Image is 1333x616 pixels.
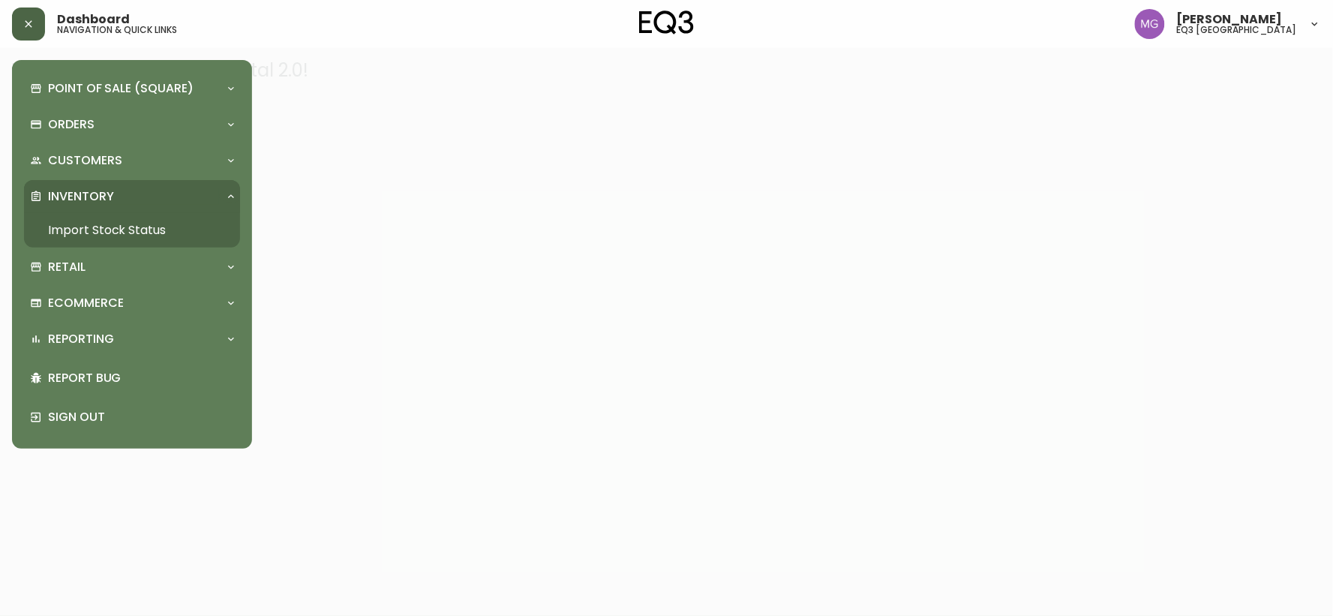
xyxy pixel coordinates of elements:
[48,80,194,97] p: Point of Sale (Square)
[24,398,240,437] div: Sign Out
[57,26,177,35] h5: navigation & quick links
[24,144,240,177] div: Customers
[1177,26,1297,35] h5: eq3 [GEOGRAPHIC_DATA]
[48,152,122,169] p: Customers
[48,295,124,311] p: Ecommerce
[24,323,240,356] div: Reporting
[24,287,240,320] div: Ecommerce
[24,72,240,105] div: Point of Sale (Square)
[48,409,234,425] p: Sign Out
[48,116,95,133] p: Orders
[48,259,86,275] p: Retail
[24,180,240,213] div: Inventory
[48,331,114,347] p: Reporting
[24,251,240,284] div: Retail
[1135,9,1165,39] img: de8837be2a95cd31bb7c9ae23fe16153
[48,188,114,205] p: Inventory
[24,108,240,141] div: Orders
[48,370,234,386] p: Report Bug
[639,11,695,35] img: logo
[24,213,240,248] a: Import Stock Status
[24,359,240,398] div: Report Bug
[1177,14,1283,26] span: [PERSON_NAME]
[57,14,130,26] span: Dashboard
